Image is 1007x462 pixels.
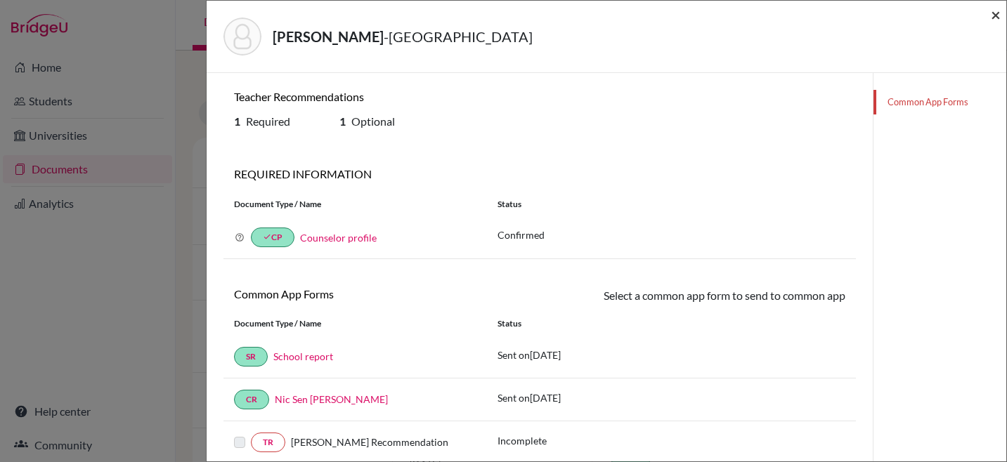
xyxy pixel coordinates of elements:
[275,393,388,405] a: Nic Sen [PERSON_NAME]
[530,349,561,361] span: [DATE]
[487,317,856,330] div: Status
[234,114,240,128] b: 1
[873,90,1006,114] a: Common App Forms
[339,114,346,128] b: 1
[263,232,271,241] i: done
[498,390,561,405] p: Sent on
[291,436,448,448] span: [PERSON_NAME] Recommendation
[234,287,529,301] h6: Common App Forms
[300,232,377,244] a: Counselor profile
[498,433,547,448] p: Incomplete
[223,198,487,211] div: Document Type / Name
[234,390,269,409] a: CR
[991,4,1001,25] span: ×
[251,433,285,452] a: TR
[487,198,856,211] div: Status
[251,227,294,247] a: doneCP
[273,28,384,45] strong: [PERSON_NAME]
[498,348,561,362] p: Sent on
[246,114,290,128] span: Required
[223,317,487,330] div: Document Type / Name
[530,392,561,404] span: [DATE]
[234,347,268,367] a: SR
[384,28,533,45] span: - [GEOGRAPHIC_DATA]
[273,350,333,362] a: School report
[223,167,856,180] h6: REQUIRED INFORMATION
[991,6,1001,23] button: Close
[351,114,395,128] span: Optional
[234,90,529,103] h6: Teacher Recommendations
[498,227,845,242] p: Confirmed
[540,287,856,306] div: Select a common app form to send to common app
